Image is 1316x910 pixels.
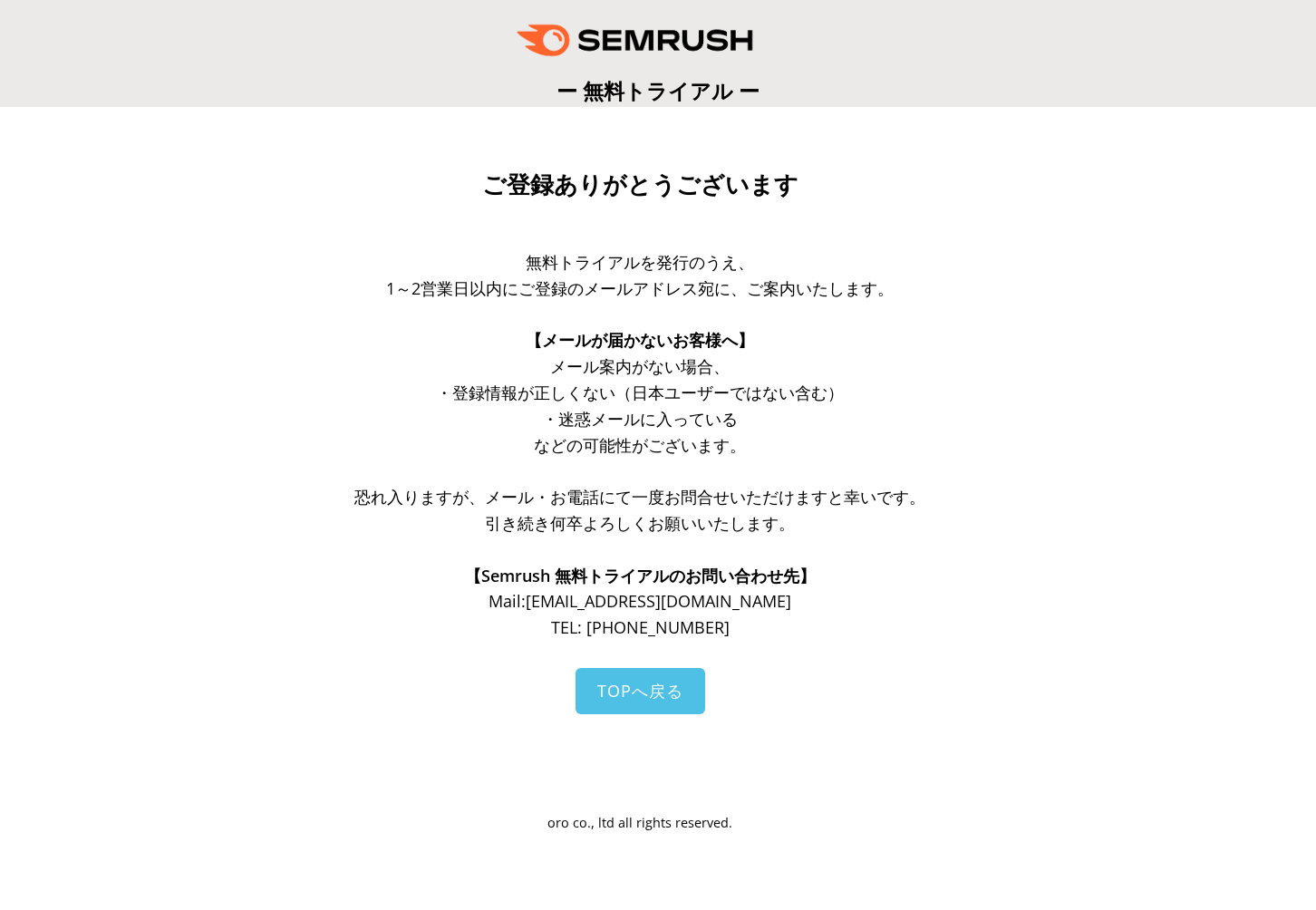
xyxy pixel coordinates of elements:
[534,434,746,456] span: などの可能性がございます。
[436,382,844,403] span: ・登録情報が正しくない（日本ユーザーではない含む）
[354,486,925,508] span: 恐れ入りますが、メール・お電話にて一度お問合せいただけますと幸いです。
[542,408,738,430] span: ・迷惑メールに入っている
[547,814,732,831] span: oro co., ltd all rights reserved.
[489,590,791,612] span: Mail: [EMAIL_ADDRESS][DOMAIN_NAME]
[556,76,760,105] span: ー 無料トライアル ー
[485,512,795,534] span: 引き続き何卒よろしくお願いいたします。
[465,565,816,586] span: 【Semrush 無料トライアルのお問い合わせ先】
[526,251,754,273] span: 無料トライアルを発行のうえ、
[482,171,798,198] span: ご登録ありがとうございます
[386,277,894,299] span: 1～2営業日以内にご登録のメールアドレス宛に、ご案内いたします。
[576,668,705,714] a: TOPへ戻る
[526,329,754,351] span: 【メールが届かないお客様へ】
[597,680,683,702] span: TOPへ戻る
[551,616,730,638] span: TEL: [PHONE_NUMBER]
[550,355,730,377] span: メール案内がない場合、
